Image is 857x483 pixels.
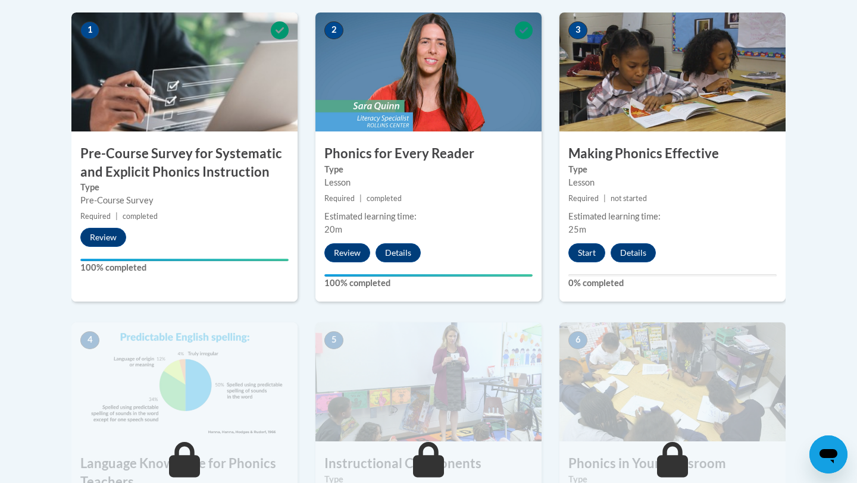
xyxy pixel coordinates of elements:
span: 4 [80,331,99,349]
img: Course Image [559,322,786,441]
img: Course Image [559,12,786,131]
img: Course Image [71,322,298,441]
span: 25m [568,224,586,234]
div: Your progress [324,274,533,277]
span: completed [123,212,158,221]
button: Review [324,243,370,262]
span: 2 [324,21,343,39]
button: Start [568,243,605,262]
h3: Instructional Components [315,454,542,473]
h3: Pre-Course Survey for Systematic and Explicit Phonics Instruction [71,145,298,181]
iframe: Button to launch messaging window [809,435,847,473]
label: Type [80,181,289,194]
span: | [603,194,606,203]
h3: Phonics for Every Reader [315,145,542,163]
span: 3 [568,21,587,39]
span: Required [80,212,111,221]
span: | [115,212,118,221]
div: Pre-Course Survey [80,194,289,207]
label: Type [568,163,777,176]
span: 5 [324,331,343,349]
span: Required [324,194,355,203]
h3: Phonics in Your Classroom [559,454,786,473]
span: not started [611,194,647,203]
div: Estimated learning time: [568,210,777,223]
div: Lesson [324,176,533,189]
span: Required [568,194,599,203]
img: Course Image [71,12,298,131]
span: 20m [324,224,342,234]
label: Type [324,163,533,176]
div: Lesson [568,176,777,189]
img: Course Image [315,12,542,131]
span: 1 [80,21,99,39]
button: Details [611,243,656,262]
label: 0% completed [568,277,777,290]
button: Review [80,228,126,247]
label: 100% completed [324,277,533,290]
span: completed [367,194,402,203]
h3: Making Phonics Effective [559,145,786,163]
div: Estimated learning time: [324,210,533,223]
span: | [359,194,362,203]
label: 100% completed [80,261,289,274]
button: Details [376,243,421,262]
div: Your progress [80,259,289,261]
img: Course Image [315,322,542,441]
span: 6 [568,331,587,349]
